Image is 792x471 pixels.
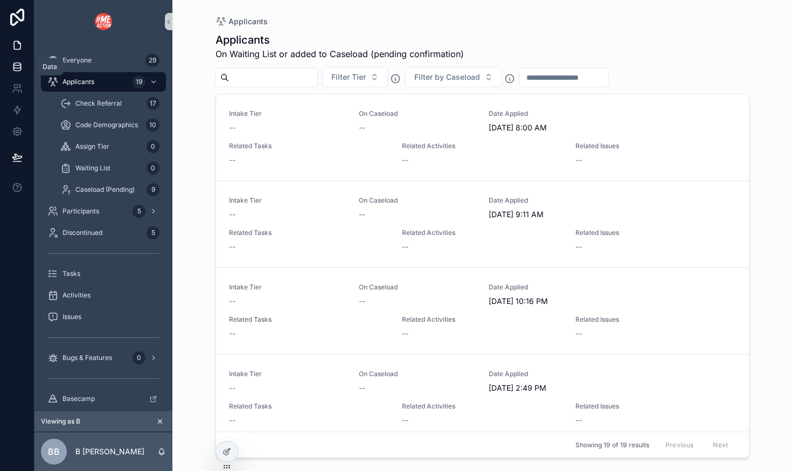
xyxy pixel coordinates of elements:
[62,78,94,86] span: Applicants
[54,137,166,156] a: Assign Tier0
[133,351,145,364] div: 0
[575,142,736,150] span: Related Issues
[216,181,749,267] a: Intake Tier--On Caseload--Date Applied[DATE] 9:11 AMRelated Tasks--Related Activities--Related Is...
[41,286,166,305] a: Activities
[228,16,268,27] span: Applicants
[402,415,408,426] span: --
[216,32,464,47] h1: Applicants
[575,415,582,426] span: --
[229,155,235,165] span: --
[359,109,476,118] span: On Caseload
[41,202,166,221] a: Participants5
[54,115,166,135] a: Code Demographics10
[95,13,112,30] img: App logo
[229,228,390,237] span: Related Tasks
[216,354,749,441] a: Intake Tier--On Caseload--Date Applied[DATE] 2:49 PMRelated Tasks--Related Activities--Related Is...
[216,16,268,27] a: Applicants
[41,348,166,368] a: Bugs & Features0
[41,389,166,408] a: Basecamp
[575,441,649,449] span: Showing 19 of 19 results
[75,99,122,108] span: Check Referral
[229,241,235,252] span: --
[54,180,166,199] a: Caseload (Pending)9
[54,94,166,113] a: Check Referral17
[62,269,80,278] span: Tasks
[229,283,346,292] span: Intake Tier
[75,164,110,172] span: Waiting List
[41,51,166,70] a: Everyone29
[147,226,159,239] div: 5
[62,56,92,65] span: Everyone
[489,196,606,205] span: Date Applied
[229,122,235,133] span: --
[229,142,390,150] span: Related Tasks
[41,223,166,243] a: Discontinued5
[145,54,159,67] div: 29
[216,267,749,354] a: Intake Tier--On Caseload--Date Applied[DATE] 10:16 PMRelated Tasks--Related Activities--Related I...
[147,162,159,175] div: 0
[62,291,91,300] span: Activities
[322,67,388,87] button: Select Button
[147,97,159,110] div: 17
[359,283,476,292] span: On Caseload
[41,417,80,426] span: Viewing as B
[489,283,606,292] span: Date Applied
[62,354,112,362] span: Bugs & Features
[75,185,135,194] span: Caseload (Pending)
[331,72,366,82] span: Filter Tier
[402,328,408,339] span: --
[133,205,145,218] div: 5
[359,296,365,307] span: --
[575,155,582,165] span: --
[575,228,736,237] span: Related Issues
[489,122,606,133] span: [DATE] 8:00 AM
[414,72,480,82] span: Filter by Caseload
[146,119,159,131] div: 10
[62,207,99,216] span: Participants
[216,47,464,60] span: On Waiting List or added to Caseload (pending confirmation)
[43,63,57,71] div: Data
[229,383,235,393] span: --
[575,241,582,252] span: --
[75,121,138,129] span: Code Demographics
[229,109,346,118] span: Intake Tier
[41,72,166,92] a: Applicants19
[54,158,166,178] a: Waiting List0
[133,75,145,88] div: 19
[48,445,60,458] span: BB
[147,183,159,196] div: 9
[216,94,749,181] a: Intake Tier--On Caseload--Date Applied[DATE] 8:00 AMRelated Tasks--Related Activities--Related Is...
[359,209,365,220] span: --
[489,383,606,393] span: [DATE] 2:49 PM
[402,402,562,411] span: Related Activities
[62,313,81,321] span: Issues
[489,109,606,118] span: Date Applied
[402,155,408,165] span: --
[405,67,502,87] button: Select Button
[229,328,235,339] span: --
[402,241,408,252] span: --
[62,394,95,403] span: Basecamp
[489,209,606,220] span: [DATE] 9:11 AM
[575,315,736,324] span: Related Issues
[359,370,476,378] span: On Caseload
[62,228,102,237] span: Discontinued
[34,43,172,411] div: scrollable content
[229,370,346,378] span: Intake Tier
[402,315,562,324] span: Related Activities
[41,264,166,283] a: Tasks
[229,209,235,220] span: --
[147,140,159,153] div: 0
[359,196,476,205] span: On Caseload
[229,296,235,307] span: --
[402,142,562,150] span: Related Activities
[75,446,144,457] p: B [PERSON_NAME]
[229,402,390,411] span: Related Tasks
[229,415,235,426] span: --
[75,142,109,151] span: Assign Tier
[359,383,365,393] span: --
[41,307,166,327] a: Issues
[359,122,365,133] span: --
[575,328,582,339] span: --
[229,315,390,324] span: Related Tasks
